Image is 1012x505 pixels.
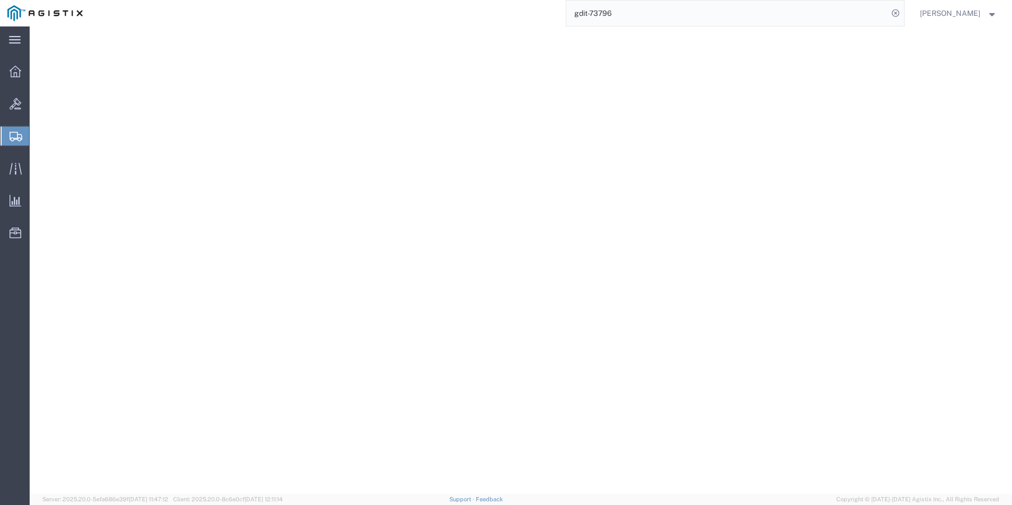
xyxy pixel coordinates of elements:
span: [DATE] 12:11:14 [245,496,283,502]
input: Search for shipment number, reference number [566,1,888,26]
img: logo [7,5,83,21]
a: Support [449,496,476,502]
span: Feras Saleh [920,7,980,19]
a: Feedback [476,496,503,502]
span: Copyright © [DATE]-[DATE] Agistix Inc., All Rights Reserved [836,495,999,504]
button: [PERSON_NAME] [919,7,998,20]
span: Client: 2025.20.0-8c6e0cf [173,496,283,502]
span: [DATE] 11:47:12 [129,496,168,502]
iframe: FS Legacy Container [30,26,1012,494]
span: Server: 2025.20.0-5efa686e39f [42,496,168,502]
